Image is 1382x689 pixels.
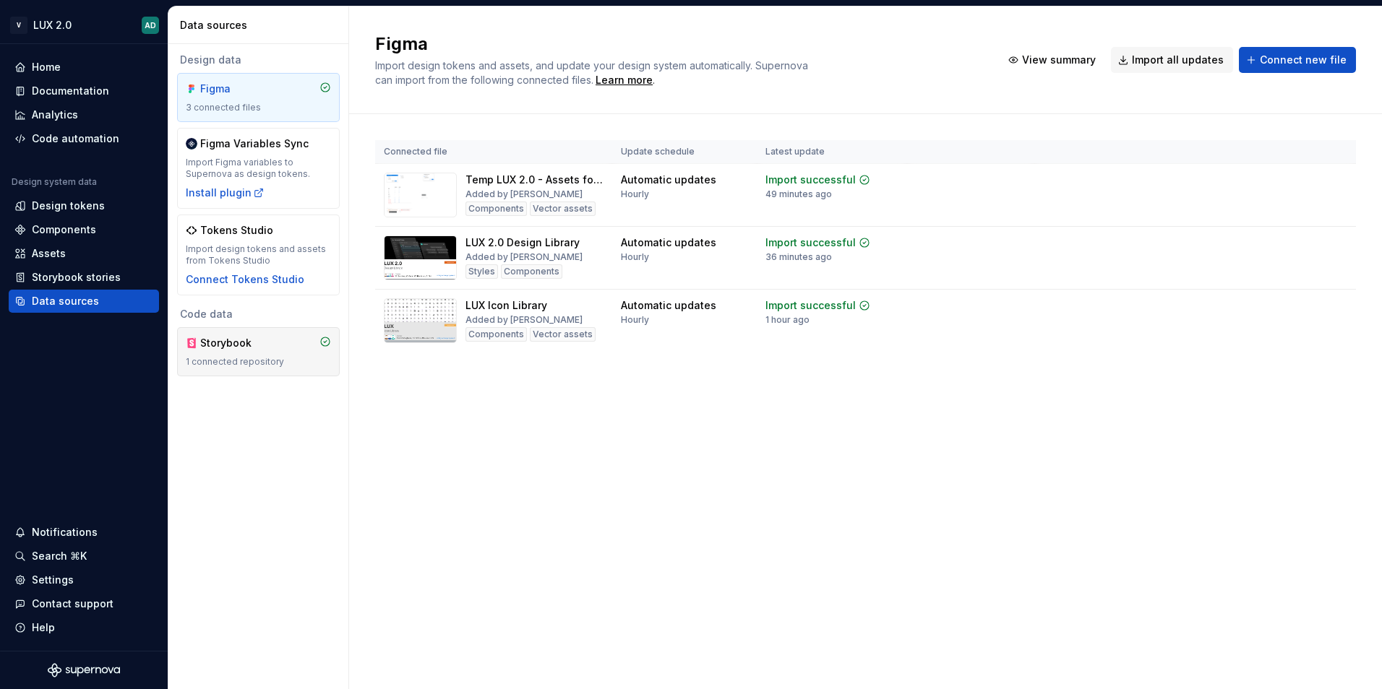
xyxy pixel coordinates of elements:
div: Added by [PERSON_NAME] [465,314,583,326]
div: Import successful [765,298,856,313]
th: Latest update [757,140,907,164]
button: Search ⌘K [9,545,159,568]
div: Figma [200,82,270,96]
div: Added by [PERSON_NAME] [465,188,583,200]
div: Design data [177,53,340,67]
div: Contact support [32,597,113,611]
div: Code data [177,307,340,321]
div: Design tokens [32,199,105,213]
div: Import updates [1249,197,1315,209]
div: Help [32,620,55,635]
button: View summary [1231,233,1321,253]
div: LUX Icon Library [465,298,547,313]
a: Analytics [9,103,159,126]
div: Styles [465,264,498,279]
button: Import updates [1231,256,1321,276]
div: Analytics [32,108,78,122]
div: Automatic updates [621,235,716,250]
div: Figma Variables Sync [200,136,309,151]
a: Storybook stories [9,266,159,289]
div: Components [465,201,527,216]
div: Components [501,264,562,279]
button: View summary [1231,170,1321,190]
div: Import Figma variables to Supernova as design tokens. [186,157,331,180]
div: LUX 2.0 [33,18,72,32]
th: Connected file [375,140,612,164]
div: AD [145,19,156,31]
div: V [10,17,27,34]
div: Components [32,222,96,237]
div: Tokens Studio [200,223,273,238]
a: Supernova Logo [48,663,120,677]
div: 49 minutes ago [765,188,832,200]
div: Hourly [621,314,649,326]
div: Assets [32,246,66,261]
span: Connect new file [1260,53,1347,67]
div: Search ⌘K [32,549,87,563]
button: View summary [1001,47,1105,73]
div: 36 minutes ago [765,251,832,263]
a: Documentation [9,79,159,103]
div: Data sources [32,294,99,308]
div: Storybook [200,336,270,350]
div: Data sources [180,18,343,32]
div: LUX 2.0 Design Library [465,235,580,250]
button: Connect new file [1239,47,1356,73]
a: Storybook1 connected repository [177,327,340,376]
h2: Figma [375,32,984,56]
div: Import design tokens and assets from Tokens Studio [186,243,331,266]
span: View summary [1250,237,1314,248]
a: Figma3 connected files [177,73,340,122]
a: Components [9,218,159,241]
button: Notifications [9,521,159,544]
a: Home [9,56,159,79]
div: Components [465,327,527,342]
div: Vector assets [530,201,596,216]
button: Help [9,616,159,639]
span: View summary [1250,300,1314,311]
a: Assets [9,242,159,265]
a: Design tokens [9,194,159,217]
button: View summary [1231,295,1321,316]
div: Settings [32,573,74,587]
button: Install plugin [186,186,265,200]
a: Code automation [9,127,159,150]
button: VLUX 2.0AD [3,9,165,40]
a: Tokens StudioImport design tokens and assets from Tokens StudioConnect Tokens Studio [177,214,340,295]
div: 3 connected files [186,102,331,113]
a: Settings [9,568,159,591]
button: Import updates [1231,193,1321,213]
div: Vector assets [530,327,596,342]
th: Update schedule [612,140,757,164]
span: View summary [1022,53,1096,67]
div: Home [32,60,61,74]
div: Hourly [621,251,649,263]
div: 1 hour ago [765,314,810,326]
div: Code automation [32,131,119,146]
div: Design system data [12,176,97,188]
div: 1 connected repository [186,356,331,368]
button: Contact support [9,592,159,615]
button: Connect Tokens Studio [186,272,304,287]
span: . [593,75,655,86]
div: Added by [PERSON_NAME] [465,251,583,263]
button: Import all updates [1111,47,1233,73]
button: Import updates [1231,318,1321,339]
div: Import successful [765,235,856,250]
div: Documentation [32,84,109,98]
div: Hourly [621,188,649,200]
a: Figma Variables SyncImport Figma variables to Supernova as design tokens.Install plugin [177,128,340,209]
span: View summary [1250,174,1314,186]
div: Temp LUX 2.0 - Assets for guideline [465,173,604,187]
a: Data sources [9,290,159,313]
div: Storybook stories [32,270,121,285]
div: Import updates [1249,260,1315,272]
span: Import all updates [1132,53,1224,67]
div: Import updates [1249,323,1315,334]
div: Import successful [765,173,856,187]
a: Learn more [596,73,653,87]
div: Notifications [32,525,98,539]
